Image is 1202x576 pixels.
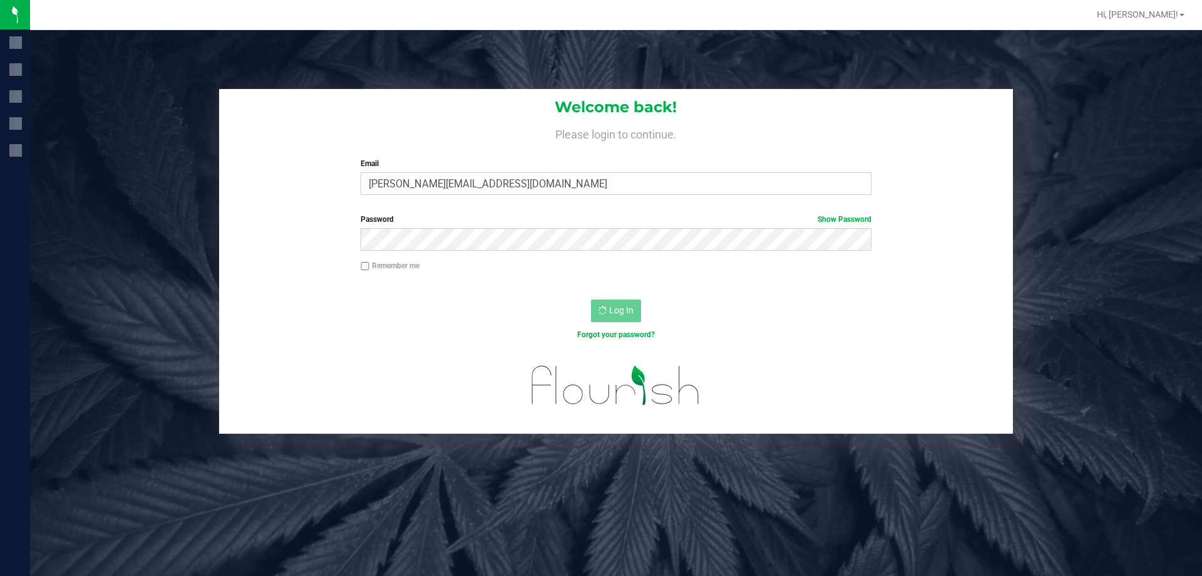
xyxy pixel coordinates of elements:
[1097,9,1178,19] span: Hi, [PERSON_NAME]!
[609,305,634,315] span: Log In
[361,158,871,169] label: Email
[219,99,1013,115] h1: Welcome back!
[577,330,655,339] a: Forgot your password?
[591,300,641,322] button: Log In
[361,260,419,271] label: Remember me
[516,353,715,417] img: flourish_logo.svg
[219,125,1013,140] h4: Please login to continue.
[361,262,369,271] input: Remember me
[361,215,394,224] span: Password
[818,215,871,224] a: Show Password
